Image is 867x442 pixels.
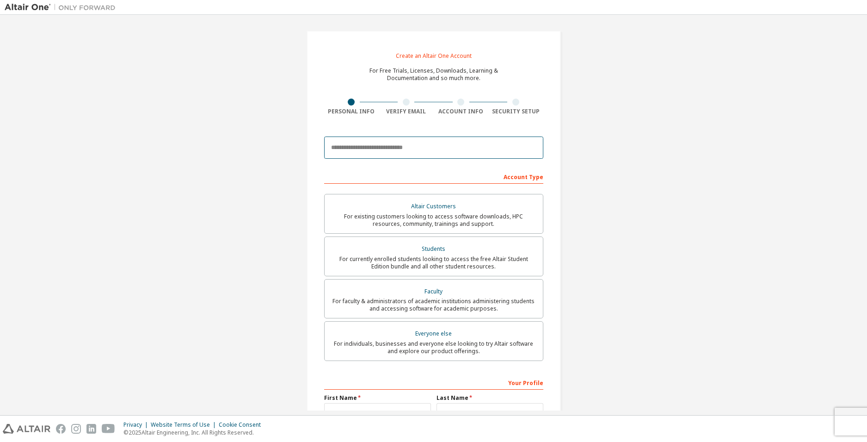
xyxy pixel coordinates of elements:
[422,245,445,253] font: Students
[492,107,540,115] font: Security Setup
[415,330,452,337] font: Everyone else
[86,424,96,434] img: linkedin.svg
[71,424,81,434] img: instagram.svg
[386,107,426,115] font: Verify Email
[437,394,468,402] font: Last Name
[151,421,210,429] font: Website Terms of Use
[324,394,357,402] font: First Name
[508,379,543,387] font: Your Profile
[369,67,498,75] font: For Free Trials, Licenses, Downloads, Learning &
[141,429,254,436] font: Altair Engineering, Inc. All Rights Reserved.
[387,74,480,82] font: Documentation and so much more.
[129,429,141,436] font: 2025
[56,424,66,434] img: facebook.svg
[5,3,120,12] img: Altair One
[339,255,528,270] font: For currently enrolled students looking to access the free Altair Student Edition bundle and all ...
[334,340,533,355] font: For individuals, businesses and everyone else looking to try Altair software and explore our prod...
[344,212,523,228] font: For existing customers looking to access software downloads, HPC resources, community, trainings ...
[219,421,261,429] font: Cookie Consent
[328,107,375,115] font: Personal Info
[123,429,129,436] font: ©
[438,107,483,115] font: Account Info
[411,202,456,210] font: Altair Customers
[332,297,535,312] font: For faculty & administrators of academic institutions administering students and accessing softwa...
[102,424,115,434] img: youtube.svg
[396,52,472,60] font: Create an Altair One Account
[123,421,142,429] font: Privacy
[3,424,50,434] img: altair_logo.svg
[424,287,443,295] font: Faculty
[504,173,543,181] font: Account Type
